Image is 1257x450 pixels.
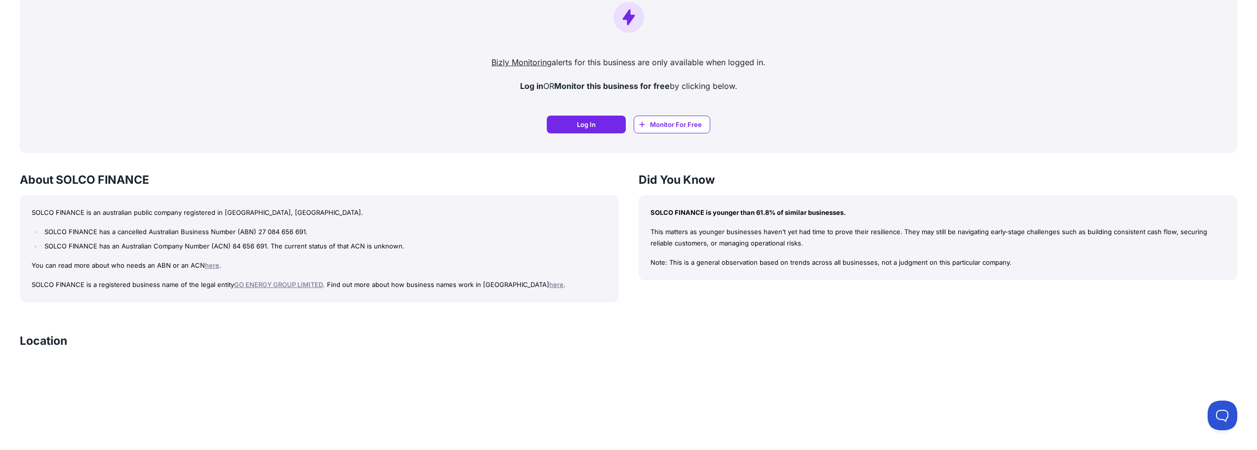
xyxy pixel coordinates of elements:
[32,279,607,290] p: SOLCO FINANCE is a registered business name of the legal entity . Find out more about how busines...
[234,281,323,288] a: GO ENERGY GROUP LIMITED
[639,173,1238,187] h3: Did You Know
[42,241,607,252] li: SOLCO FINANCE has an Australian Company Number (ACN) 84 656 691. The current status of that ACN i...
[32,207,607,218] p: SOLCO FINANCE is an australian public company registered in [GEOGRAPHIC_DATA], [GEOGRAPHIC_DATA].
[20,334,67,348] h3: Location
[20,173,619,187] h3: About SOLCO FINANCE
[650,257,1226,268] p: Note: This is a general observation based on trends across all businesses, not a judgment on this...
[650,120,702,129] span: Monitor For Free
[28,80,1229,92] p: OR by clicking below.
[1208,401,1237,430] iframe: Toggle Customer Support
[554,81,670,91] strong: Monitor this business for free
[650,226,1226,249] p: This matters as younger businesses haven’t yet had time to prove their resilience. They may still...
[549,281,564,288] a: here
[491,57,552,67] a: Bizly Monitoring
[520,81,543,91] strong: Log in
[634,116,710,133] a: Monitor For Free
[650,207,1226,218] p: SOLCO FINANCE is younger than 61.8% of similar businesses.
[577,120,596,129] span: Log In
[42,226,607,238] li: SOLCO FINANCE has a cancelled Australian Business Number (ABN) 27 084 656 691.
[28,56,1229,68] p: alerts for this business are only available when logged in.
[205,261,219,269] a: here
[32,260,607,271] p: You can read more about who needs an ABN or an ACN .
[547,116,626,133] a: Log In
